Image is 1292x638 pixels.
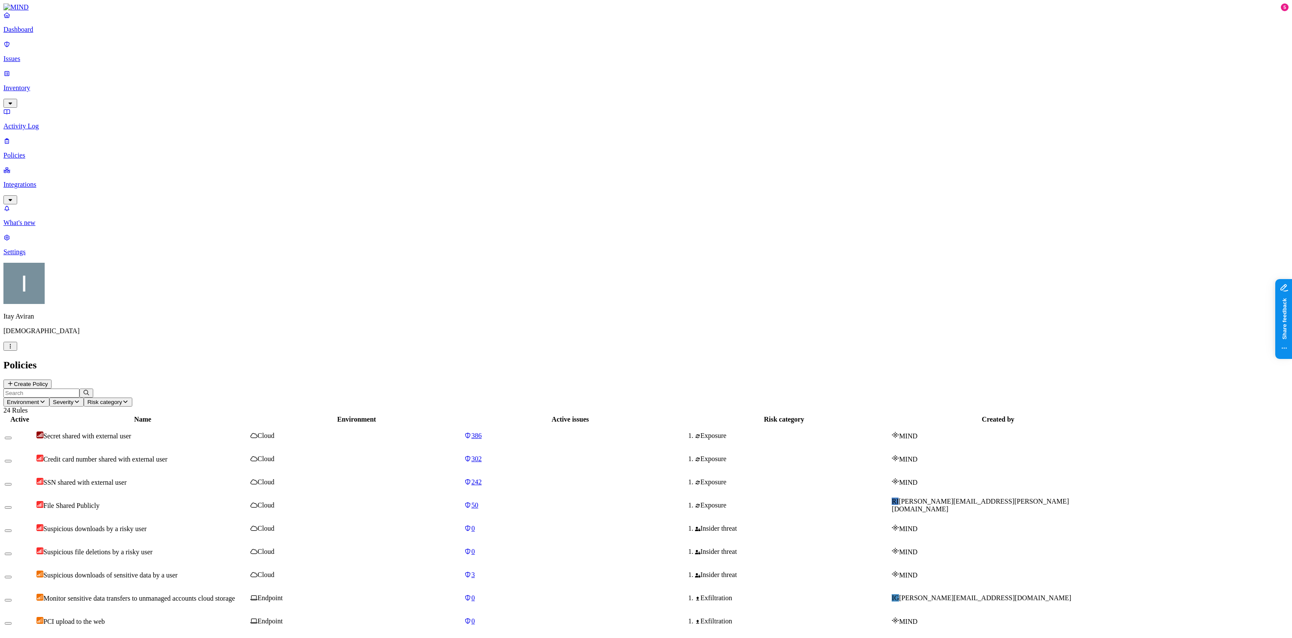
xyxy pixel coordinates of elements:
[37,416,249,423] div: Name
[37,524,43,531] img: severity-high
[471,501,478,509] span: 50
[250,416,463,423] div: Environment
[471,455,481,462] span: 302
[43,525,146,532] span: Suspicious downloads by a risky user
[464,478,676,486] a: 242
[258,525,274,532] span: Cloud
[37,594,43,601] img: severity-medium
[695,525,890,532] div: Insider threat
[695,571,890,579] div: Insider threat
[899,432,917,440] span: MIND
[258,432,274,439] span: Cloud
[37,571,43,577] img: severity-medium
[892,455,899,462] img: mind-logo-icon
[43,502,100,509] span: File Shared Publicly
[892,547,899,554] img: mind-logo-icon
[678,416,890,423] div: Risk category
[695,478,890,486] div: Exposure
[471,525,475,532] span: 0
[258,478,274,486] span: Cloud
[892,478,899,485] img: mind-logo-icon
[695,594,890,602] div: Exfiltration
[3,70,1289,106] a: Inventory
[3,248,1289,256] p: Settings
[43,571,177,579] span: Suspicious downloads of sensitive data by a user
[892,524,899,531] img: mind-logo-icon
[892,416,1104,423] div: Created by
[37,617,43,624] img: severity-medium
[892,571,899,577] img: mind-logo-icon
[258,455,274,462] span: Cloud
[464,571,676,579] a: 3
[3,3,1289,11] a: MIND
[899,548,917,556] span: MIND
[3,55,1289,63] p: Issues
[7,399,39,405] span: Environment
[695,432,890,440] div: Exposure
[53,399,73,405] span: Severity
[899,456,917,463] span: MIND
[471,548,475,555] span: 0
[3,122,1289,130] p: Activity Log
[3,263,45,304] img: Itay Aviran
[258,571,274,578] span: Cloud
[43,432,131,440] span: Secret shared with external user
[471,432,481,439] span: 386
[3,84,1289,92] p: Inventory
[3,234,1289,256] a: Settings
[3,137,1289,159] a: Policies
[3,3,29,11] img: MIND
[464,594,676,602] a: 0
[258,501,274,509] span: Cloud
[258,594,283,602] span: Endpoint
[695,455,890,463] div: Exposure
[43,456,168,463] span: Credit card number shared with external user
[695,548,890,556] div: Insider threat
[892,431,899,438] img: mind-logo-icon
[3,313,1289,320] p: Itay Aviran
[899,525,917,532] span: MIND
[43,479,127,486] span: SSN shared with external user
[43,618,105,625] span: PCI upload to the web
[899,618,917,625] span: MIND
[1281,3,1289,11] div: 5
[43,548,152,556] span: Suspicious file deletions by a risky user
[3,181,1289,188] p: Integrations
[471,617,475,625] span: 0
[37,478,43,485] img: severity-high
[899,571,917,579] span: MIND
[899,594,1071,602] span: [PERSON_NAME][EMAIL_ADDRESS][DOMAIN_NAME]
[464,617,676,625] a: 0
[3,11,1289,33] a: Dashboard
[471,594,475,602] span: 0
[258,548,274,555] span: Cloud
[3,26,1289,33] p: Dashboard
[3,380,52,389] button: Create Policy
[3,204,1289,227] a: What's new
[471,571,475,578] span: 3
[892,498,1069,513] span: [PERSON_NAME][EMAIL_ADDRESS][PERSON_NAME][DOMAIN_NAME]
[87,399,122,405] span: Risk category
[464,548,676,556] a: 0
[3,359,1289,371] h2: Policies
[3,407,27,414] span: 24 Rules
[37,455,43,462] img: severity-high
[3,108,1289,130] a: Activity Log
[899,479,917,486] span: MIND
[3,40,1289,63] a: Issues
[464,501,676,509] a: 50
[3,389,79,398] input: Search
[37,501,43,508] img: severity-high
[695,617,890,625] div: Exfiltration
[464,455,676,463] a: 302
[892,594,899,602] span: IG
[3,219,1289,227] p: What's new
[695,501,890,509] div: Exposure
[464,525,676,532] a: 0
[471,478,481,486] span: 242
[892,617,899,624] img: mind-logo-icon
[5,416,35,423] div: Active
[258,617,283,625] span: Endpoint
[37,431,43,438] img: severity-critical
